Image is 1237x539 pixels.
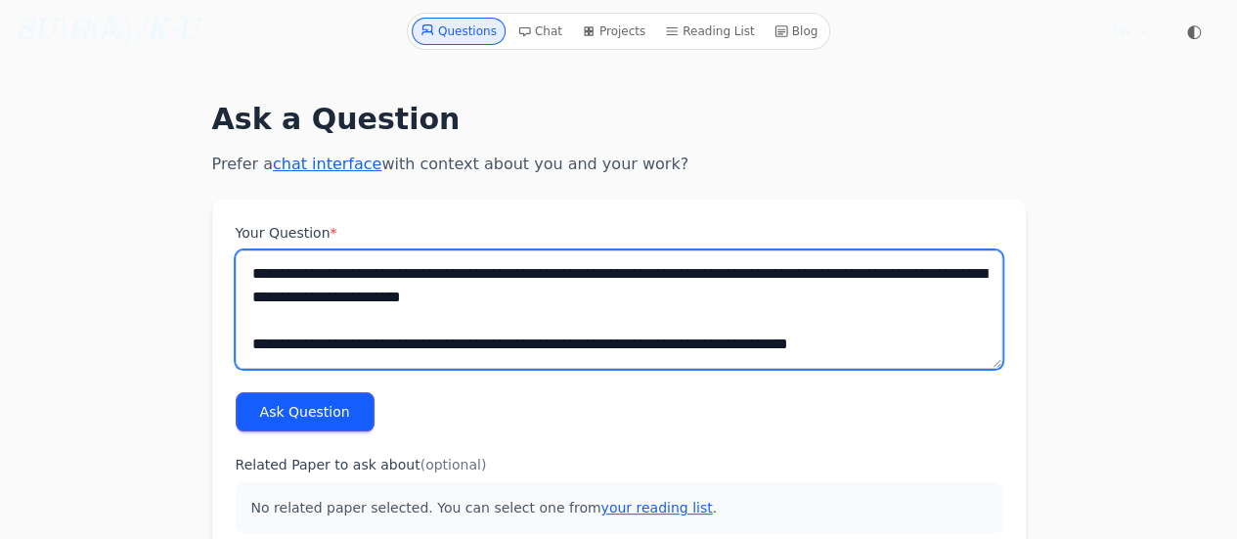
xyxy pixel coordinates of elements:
span: f w [1111,22,1131,41]
a: your reading list [600,500,712,516]
button: Ask Question [236,392,375,431]
i: SU\G [16,17,90,46]
summary: f w [1111,22,1151,41]
p: No related paper selected. You can select one from . [236,482,1002,533]
i: /K·U [133,17,199,46]
a: Projects [574,18,653,45]
a: Chat [509,18,570,45]
span: ◐ [1186,22,1202,40]
p: Prefer a with context about you and your work? [212,153,1026,176]
span: (optional) [420,457,487,472]
a: chat interface [273,155,381,173]
a: Reading List [657,18,763,45]
a: Questions [412,18,506,45]
a: Blog [767,18,826,45]
h1: Ask a Question [212,102,1026,137]
button: ◐ [1174,12,1214,51]
label: Your Question [236,223,1002,243]
label: Related Paper to ask about [236,455,1002,474]
a: SU\G(𝔸)/K·U [16,14,199,49]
